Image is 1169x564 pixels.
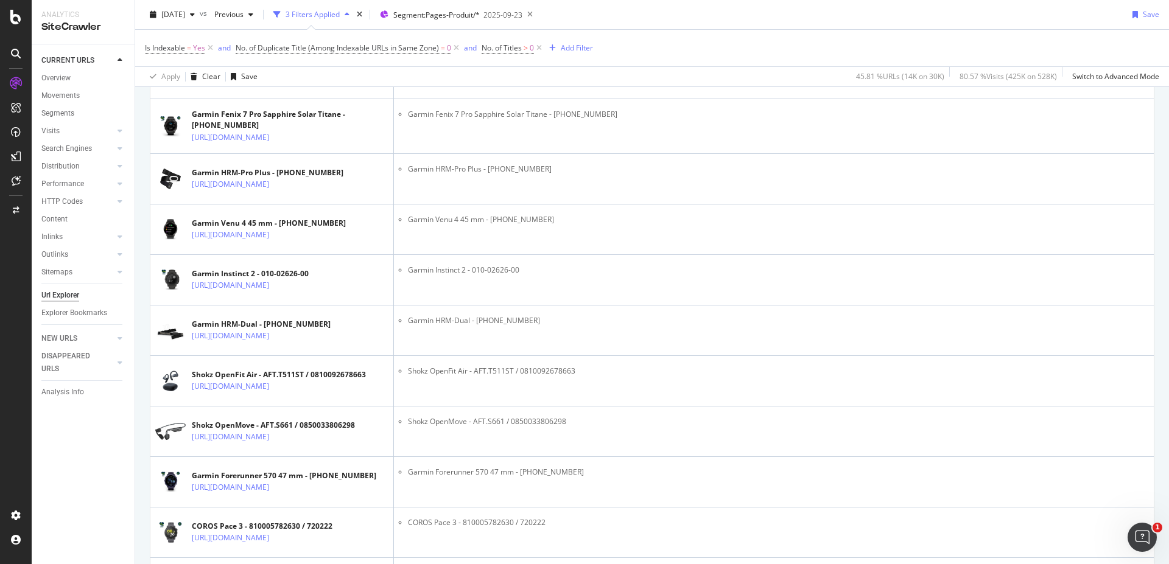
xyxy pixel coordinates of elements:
[41,142,92,155] div: Search Engines
[155,472,186,492] img: main image
[218,42,231,54] button: and
[192,431,269,443] a: [URL][DOMAIN_NAME]
[192,319,331,330] div: Garmin HRM-Dual - [PHONE_NUMBER]
[155,320,186,341] img: main image
[192,178,269,190] a: [URL][DOMAIN_NAME]
[192,369,366,380] div: Shokz OpenFit Air - AFT.T511ST / 0810092678663
[41,248,114,261] a: Outlinks
[483,10,522,20] div: 2025-09-23
[393,10,480,20] span: Segment: Pages-Produit/*
[856,71,944,82] div: 45.81 % URLs ( 14K on 30K )
[530,40,534,57] span: 0
[1067,67,1159,86] button: Switch to Advanced Mode
[41,289,126,302] a: Url Explorer
[41,125,60,138] div: Visits
[408,109,1149,120] li: Garmin Fenix 7 Pro Sapphire Solar Titane - [PHONE_NUMBER]
[41,350,114,375] a: DISAPPEARED URLS
[41,195,114,208] a: HTTP Codes
[192,131,269,144] a: [URL][DOMAIN_NAME]
[155,116,186,137] img: main image
[41,266,114,279] a: Sitemaps
[1128,523,1157,552] iframe: Intercom live chat
[161,71,180,82] div: Apply
[192,268,322,279] div: Garmin Instinct 2 - 010-02626-00
[209,5,258,24] button: Previous
[145,67,180,86] button: Apply
[41,10,125,20] div: Analytics
[464,43,477,53] div: and
[544,41,593,55] button: Add Filter
[226,67,258,86] button: Save
[155,421,186,442] img: main image
[41,248,68,261] div: Outlinks
[41,54,114,67] a: CURRENT URLS
[41,178,84,190] div: Performance
[269,5,354,24] button: 3 Filters Applied
[192,532,269,544] a: [URL][DOMAIN_NAME]
[192,470,376,481] div: Garmin Forerunner 570 47 mm - [PHONE_NUMBER]
[192,279,269,291] a: [URL][DOMAIN_NAME]
[192,109,388,131] div: Garmin Fenix 7 Pro Sapphire Solar Titane - [PHONE_NUMBER]
[408,517,1149,528] li: COROS Pace 3 - 810005782630 / 720222
[447,40,451,57] span: 0
[1072,71,1159,82] div: Switch to Advanced Mode
[41,307,126,319] a: Explorer Bookmarks
[192,380,269,392] a: [URL][DOMAIN_NAME]
[41,332,114,345] a: NEW URLS
[41,72,126,85] a: Overview
[41,231,114,243] a: Inlinks
[41,20,125,34] div: SiteCrawler
[354,9,365,21] div: times
[482,43,522,53] span: No. of Titles
[408,416,1149,427] li: Shokz OpenMove - AFT.S661 / 0850033806298
[1153,523,1162,532] span: 1
[41,213,126,226] a: Content
[192,420,355,431] div: Shokz OpenMove - AFT.S661 / 0850033806298
[187,43,191,53] span: =
[200,8,209,18] span: vs
[186,67,220,86] button: Clear
[41,195,83,208] div: HTTP Codes
[441,43,445,53] span: =
[155,270,186,290] img: main image
[192,218,346,229] div: Garmin Venu 4 45 mm - [PHONE_NUMBER]
[241,71,258,82] div: Save
[41,107,126,120] a: Segments
[41,142,114,155] a: Search Engines
[41,350,103,375] div: DISAPPEARED URLS
[464,42,477,54] button: and
[41,386,84,399] div: Analysis Info
[155,219,186,240] img: main image
[41,178,114,190] a: Performance
[145,43,185,53] span: Is Indexable
[41,231,63,243] div: Inlinks
[145,5,200,24] button: [DATE]
[408,164,1149,175] li: Garmin HRM-Pro Plus - [PHONE_NUMBER]
[41,266,72,279] div: Sitemaps
[408,214,1149,225] li: Garmin Venu 4 45 mm - [PHONE_NUMBER]
[524,43,528,53] span: >
[41,89,80,102] div: Movements
[192,481,269,493] a: [URL][DOMAIN_NAME]
[41,107,74,120] div: Segments
[193,40,205,57] span: Yes
[192,330,269,342] a: [URL][DOMAIN_NAME]
[41,89,126,102] a: Movements
[155,522,186,543] img: main image
[192,521,332,532] div: COROS Pace 3 - 810005782630 / 720222
[218,43,231,53] div: and
[375,5,522,24] button: Segment:Pages-Produit/*2025-09-23
[41,160,80,173] div: Distribution
[192,229,269,241] a: [URL][DOMAIN_NAME]
[408,315,1149,326] li: Garmin HRM-Dual - [PHONE_NUMBER]
[286,9,340,19] div: 3 Filters Applied
[236,43,439,53] span: No. of Duplicate Title (Among Indexable URLs in Same Zone)
[41,332,77,345] div: NEW URLS
[960,71,1057,82] div: 80.57 % Visits ( 425K on 528K )
[41,213,68,226] div: Content
[192,167,343,178] div: Garmin HRM-Pro Plus - [PHONE_NUMBER]
[41,160,114,173] a: Distribution
[41,72,71,85] div: Overview
[408,467,1149,478] li: Garmin Forerunner 570 47 mm - [PHONE_NUMBER]
[41,54,94,67] div: CURRENT URLS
